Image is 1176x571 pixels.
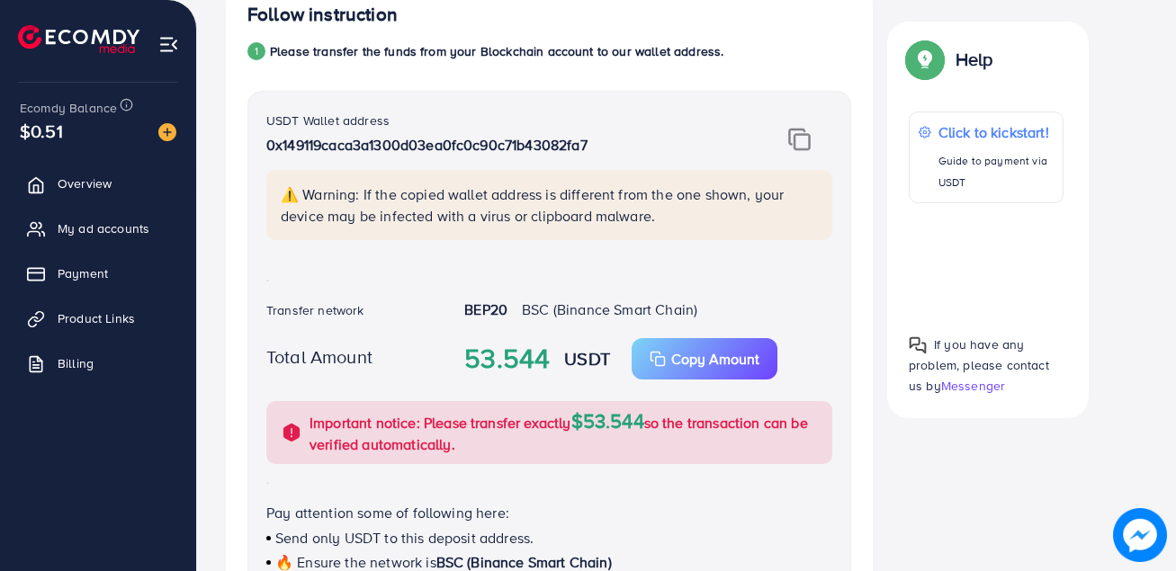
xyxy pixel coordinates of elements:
[58,264,108,282] span: Payment
[18,25,139,53] img: logo
[158,34,179,55] img: menu
[632,338,777,379] button: Copy Amount
[13,165,183,201] a: Overview
[909,43,941,76] img: Popup guide
[20,118,63,144] span: $0.51
[281,183,821,227] p: ⚠️ Warning: If the copied wallet address is different from the one shown, your device may be infe...
[564,345,610,371] strong: USDT
[909,335,1049,395] span: If you have any problem, please contact us by
[58,174,112,192] span: Overview
[13,300,183,336] a: Product Links
[281,422,302,443] img: alert
[464,299,507,319] strong: BEP20
[938,121,1054,143] p: Click to kickstart!
[13,255,183,291] a: Payment
[58,309,135,327] span: Product Links
[266,301,364,319] label: Transfer network
[788,128,811,151] img: img
[270,40,723,62] p: Please transfer the funds from your Blockchain account to our wallet address.
[522,299,697,319] span: BSC (Binance Smart Chain)
[938,150,1054,193] p: Guide to payment via USDT
[58,219,149,237] span: My ad accounts
[13,210,183,246] a: My ad accounts
[266,134,733,156] p: 0x149119caca3a1300d03ea0fc0c90c71b43082fa7
[941,377,1005,395] span: Messenger
[158,123,176,141] img: image
[13,345,183,381] a: Billing
[247,42,265,60] div: 1
[266,112,390,129] label: USDT Wallet address
[266,527,832,549] p: Send only USDT to this deposit address.
[20,99,117,117] span: Ecomdy Balance
[1113,508,1167,562] img: image
[956,49,993,70] p: Help
[571,406,644,434] span: $53.544
[266,502,832,523] p: Pay attention some of following here:
[310,410,821,455] p: Important notice: Please transfer exactly so the transaction can be verified automatically.
[909,336,927,354] img: Popup guide
[247,4,398,26] h4: Follow instruction
[671,348,759,370] p: Copy Amount
[58,354,94,372] span: Billing
[266,343,373,370] label: Total Amount
[464,339,550,379] strong: 53.544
